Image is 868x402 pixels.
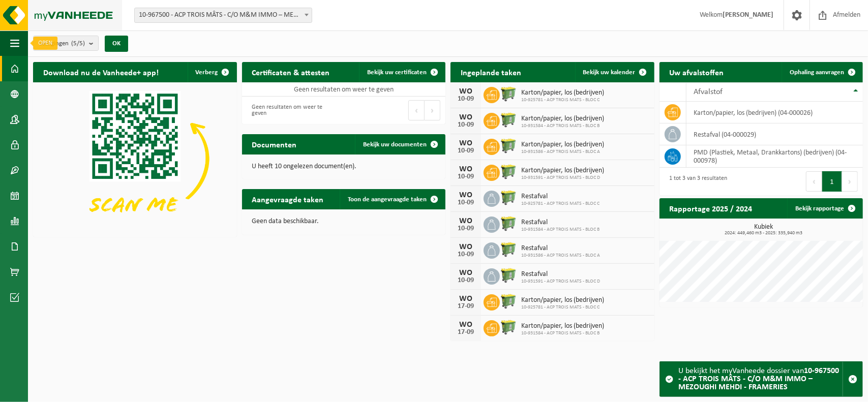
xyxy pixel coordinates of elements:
[842,171,858,192] button: Next
[521,322,604,330] span: Karton/papier, los (bedrijven)
[694,88,723,96] span: Afvalstof
[583,69,636,76] span: Bekijk uw kalender
[456,87,476,96] div: WO
[500,293,517,310] img: WB-0660-HPE-GN-50
[135,8,312,22] span: 10-967500 - ACP TROIS MÂTS - C/O M&M IMMO – MEZOUGHI MEHDI - FRAMERIES
[521,141,604,149] span: Karton/papier, los (bedrijven)
[33,82,237,235] img: Download de VHEPlus App
[33,62,169,82] h2: Download nu de Vanheede+ app!
[521,244,600,253] span: Restafval
[787,198,862,219] a: Bekijk rapportage
[456,295,476,303] div: WO
[521,149,604,155] span: 10-931586 - ACP TROIS MATS - BLOC A
[456,96,476,103] div: 10-09
[500,215,517,232] img: WB-0660-HPE-GN-50
[500,189,517,206] img: WB-0660-HPE-GN-50
[242,134,307,154] h2: Documenten
[340,189,444,209] a: Toon de aangevraagde taken
[521,201,600,207] span: 10-925781 - ACP TROIS MATS - BLOC C
[575,62,653,82] a: Bekijk uw kalender
[500,137,517,154] img: WB-0660-HPE-GN-50
[521,123,604,129] span: 10-931584 - ACP TROIS MATS - BLOC B
[521,219,600,227] span: Restafval
[521,227,600,233] span: 10-931584 - ACP TROIS MATS - BLOC B
[105,36,128,52] button: OK
[456,329,476,336] div: 17-09
[196,69,218,76] span: Verberg
[665,231,863,236] span: 2024: 449,460 m3 - 2025: 335,940 m3
[456,113,476,121] div: WO
[456,321,476,329] div: WO
[456,303,476,310] div: 17-09
[359,62,444,82] a: Bekijk uw certificaten
[242,82,446,97] td: Geen resultaten om weer te geven
[521,279,600,285] span: 10-931591 - ACP TROIS MATS - BLOC D
[456,191,476,199] div: WO
[367,69,427,76] span: Bekijk uw certificaten
[188,62,236,82] button: Verberg
[456,139,476,147] div: WO
[521,115,604,123] span: Karton/papier, los (bedrijven)
[521,97,604,103] span: 10-925781 - ACP TROIS MATS - BLOC C
[252,163,436,170] p: U heeft 10 ongelezen document(en).
[660,62,734,82] h2: Uw afvalstoffen
[678,362,843,396] div: U bekijkt het myVanheede dossier van
[242,62,340,82] h2: Certificaten & attesten
[500,163,517,180] img: WB-0660-HPE-GN-50
[456,217,476,225] div: WO
[790,69,844,76] span: Ophaling aanvragen
[247,99,339,121] div: Geen resultaten om weer te geven
[660,198,763,218] h2: Rapportage 2025 / 2024
[806,171,822,192] button: Previous
[521,193,600,201] span: Restafval
[456,173,476,180] div: 10-09
[456,121,476,129] div: 10-09
[665,224,863,236] h3: Kubiek
[456,251,476,258] div: 10-09
[822,171,842,192] button: 1
[348,196,427,203] span: Toon de aangevraagde taken
[134,8,312,23] span: 10-967500 - ACP TROIS MÂTS - C/O M&M IMMO – MEZOUGHI MEHDI - FRAMERIES
[39,36,85,51] span: Vestigingen
[686,123,863,145] td: restafval (04-000029)
[782,62,862,82] a: Ophaling aanvragen
[33,36,99,51] button: Vestigingen(5/5)
[252,218,436,225] p: Geen data beschikbaar.
[456,277,476,284] div: 10-09
[456,199,476,206] div: 10-09
[521,330,604,336] span: 10-931584 - ACP TROIS MATS - BLOC B
[521,270,600,279] span: Restafval
[521,253,600,259] span: 10-931586 - ACP TROIS MATS - BLOC A
[456,165,476,173] div: WO
[500,319,517,336] img: WB-0660-HPE-GN-50
[456,147,476,154] div: 10-09
[500,267,517,284] img: WB-0660-HPE-GN-50
[456,243,476,251] div: WO
[665,170,728,193] div: 1 tot 3 van 3 resultaten
[500,111,517,129] img: WB-0660-HPE-GN-50
[678,367,839,391] strong: 10-967500 - ACP TROIS MÂTS - C/O M&M IMMO – MEZOUGHI MEHDI - FRAMERIES
[71,40,85,47] count: (5/5)
[521,304,604,311] span: 10-925781 - ACP TROIS MATS - BLOC C
[425,100,440,120] button: Next
[456,269,476,277] div: WO
[451,62,531,82] h2: Ingeplande taken
[686,102,863,123] td: karton/papier, los (bedrijven) (04-000026)
[363,141,427,148] span: Bekijk uw documenten
[521,175,604,181] span: 10-931591 - ACP TROIS MATS - BLOC D
[521,167,604,175] span: Karton/papier, los (bedrijven)
[521,89,604,97] span: Karton/papier, los (bedrijven)
[242,189,334,209] h2: Aangevraagde taken
[723,11,773,19] strong: [PERSON_NAME]
[408,100,425,120] button: Previous
[456,225,476,232] div: 10-09
[355,134,444,154] a: Bekijk uw documenten
[500,241,517,258] img: WB-0660-HPE-GN-50
[500,85,517,103] img: WB-0660-HPE-GN-50
[686,145,863,168] td: PMD (Plastiek, Metaal, Drankkartons) (bedrijven) (04-000978)
[521,296,604,304] span: Karton/papier, los (bedrijven)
